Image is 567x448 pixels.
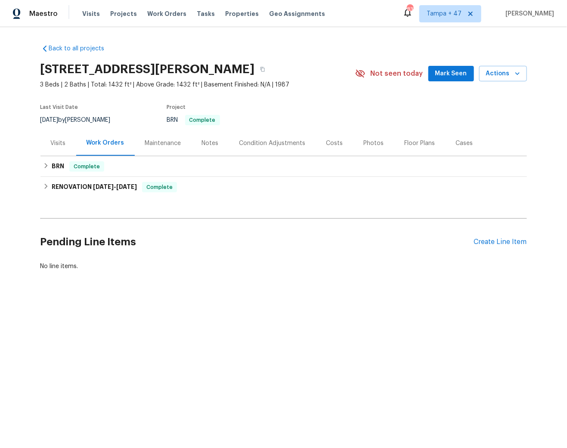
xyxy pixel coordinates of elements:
div: Create Line Item [474,238,527,246]
a: Back to all projects [40,44,123,53]
div: Maintenance [145,139,181,148]
span: Projects [110,9,137,18]
span: Maestro [29,9,58,18]
h2: [STREET_ADDRESS][PERSON_NAME] [40,65,255,74]
span: Project [167,105,186,110]
span: Complete [70,162,103,171]
span: BRN [167,117,220,123]
div: Visits [51,139,66,148]
div: Photos [364,139,384,148]
span: Mark Seen [435,68,467,79]
span: Geo Assignments [269,9,325,18]
div: by [PERSON_NAME] [40,115,121,125]
span: 3 Beds | 2 Baths | Total: 1432 ft² | Above Grade: 1432 ft² | Basement Finished: N/A | 1987 [40,80,355,89]
button: Copy Address [255,62,270,77]
span: Tampa + 47 [427,9,462,18]
h6: BRN [52,161,64,172]
div: Work Orders [87,139,124,147]
button: Mark Seen [428,66,474,82]
span: - [93,184,137,190]
div: Costs [326,139,343,148]
h6: RENOVATION [52,182,137,192]
span: Visits [82,9,100,18]
span: Actions [486,68,520,79]
span: [PERSON_NAME] [502,9,554,18]
span: Tasks [197,11,215,17]
div: 837 [407,5,413,14]
div: Cases [456,139,473,148]
button: Actions [479,66,527,82]
span: Complete [143,183,176,192]
span: [DATE] [116,184,137,190]
span: Last Visit Date [40,105,78,110]
span: Complete [186,117,219,123]
div: BRN Complete [40,156,527,177]
div: Condition Adjustments [239,139,306,148]
span: Not seen today [371,69,423,78]
span: Work Orders [147,9,186,18]
span: [DATE] [40,117,59,123]
span: Properties [225,9,259,18]
div: Floor Plans [405,139,435,148]
div: No line items. [40,262,527,271]
div: Notes [202,139,219,148]
h2: Pending Line Items [40,222,474,262]
div: RENOVATION [DATE]-[DATE]Complete [40,177,527,198]
span: [DATE] [93,184,114,190]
